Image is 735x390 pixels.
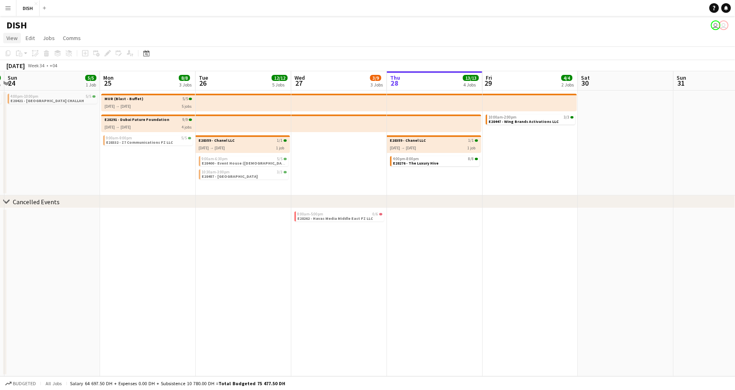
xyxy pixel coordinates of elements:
[188,137,191,139] span: 5/5
[92,95,96,98] span: 5/5
[60,33,84,43] a: Comms
[371,82,383,88] div: 3 Jobs
[104,101,143,109] div: [DATE] → [DATE]
[389,78,400,88] span: 28
[8,74,17,81] span: Sun
[202,161,299,166] span: E28400 - Event House (Females Only)
[218,380,285,386] span: Total Budgeted 75 477.50 DH
[370,75,381,81] span: 3/9
[294,74,305,81] span: Wed
[272,75,288,81] span: 12/12
[86,94,92,99] span: 5/5
[486,115,575,125] app-job-card: 10:00am-2:00pm3/3E28447 - Wing Brands Activations LLC
[63,34,81,42] span: Comms
[13,381,36,386] span: Budgeted
[6,62,25,70] div: [DATE]
[104,117,169,122] h3: E28291 - Dubai Future Foundation
[8,94,97,104] div: 4:00pm-10:00pm5/5E28421 - [GEOGRAPHIC_DATA] CHALLAH
[475,139,478,142] span: 1/1
[580,78,590,88] span: 30
[6,34,18,42] span: View
[571,116,574,119] span: 3/3
[486,74,492,81] span: Fri
[86,82,96,88] div: 1 Job
[393,161,439,166] span: E28276 - The Luxury Hive
[379,213,383,215] span: 0/6
[294,211,384,221] app-job-card: 8:00am-5:00pm0/6E28262 - Havas Media Middle East FZ LLC
[475,158,478,160] span: 8/8
[489,115,517,119] span: 10:00am-2:00pm
[26,62,46,68] span: Week 34
[104,96,143,101] h3: MUR (Blast - Buffet)
[13,198,60,206] div: Cancelled Events
[6,78,17,88] span: 24
[106,136,132,140] span: 9:00am-9:00pm
[44,380,63,386] span: All jobs
[390,143,426,150] div: [DATE] → [DATE]
[182,136,187,140] span: 5/5
[390,156,480,166] app-job-card: 4:00pm-8:00pm8/8E28276 - The Luxury Hive
[179,82,192,88] div: 3 Jobs
[179,75,190,81] span: 8/8
[3,33,21,43] a: View
[284,139,287,142] span: 1/1
[103,74,114,81] span: Mon
[4,379,37,388] button: Budgeted
[182,117,188,122] span: 9/9
[198,78,208,88] span: 26
[390,138,426,143] h3: E28359 - Chanel LLC
[199,138,235,143] h3: E28359 - Chanel LLC
[463,82,479,88] div: 4 Jobs
[284,171,287,173] span: 3/3
[103,135,193,145] app-job-card: 9:00am-9:00pm5/5E28332 - Z7 Communications FZ LLC
[562,82,574,88] div: 2 Jobs
[298,216,373,221] span: E28262 - Havas Media Middle East FZ LLC
[393,157,419,161] span: 4:00pm-8:00pm
[463,75,479,81] span: 13/13
[11,98,84,103] span: E28421 - DOHA CHALLAH
[298,212,324,216] span: 8:00am-5:00pm
[43,34,55,42] span: Jobs
[182,101,192,109] div: 5 jobs
[85,75,96,81] span: 5/5
[469,138,474,143] span: 1/1
[102,78,114,88] span: 25
[390,74,400,81] span: Thu
[11,94,39,99] span: 4:00pm-10:00pm
[276,143,287,150] div: 1 job
[182,122,192,129] div: 4 jobs
[293,78,305,88] span: 27
[202,170,230,174] span: 10:30am-3:00pm
[485,78,492,88] span: 29
[581,74,590,81] span: Sat
[189,98,192,100] span: 5/5
[199,156,288,166] app-job-card: 9:00am-6:30pm5/5E28400 - Event House ([DEMOGRAPHIC_DATA] Only)
[564,115,570,119] span: 3/3
[70,380,285,386] div: Salary 64 697.50 DH + Expenses 0.00 DH + Subsistence 10 780.00 DH =
[182,96,188,101] span: 5/5
[272,82,287,88] div: 5 Jobs
[40,33,58,43] a: Jobs
[468,143,478,150] div: 1 job
[202,157,228,161] span: 9:00am-6:30pm
[277,138,283,143] span: 1/1
[50,62,57,68] div: +04
[199,74,208,81] span: Tue
[561,75,573,81] span: 4/4
[16,0,40,16] button: DISH
[104,122,169,129] div: [DATE] → [DATE]
[202,174,258,179] span: E28457 - Arabian Gulf Mechanical Center
[277,157,283,161] span: 5/5
[26,34,35,42] span: Edit
[199,169,288,179] app-job-card: 10:30am-3:00pm3/3E28457 - [GEOGRAPHIC_DATA]
[277,170,283,174] span: 3/3
[22,33,38,43] a: Edit
[469,157,474,161] span: 8/8
[677,74,687,81] span: Sun
[6,19,27,31] h1: DISH
[373,212,379,216] span: 0/6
